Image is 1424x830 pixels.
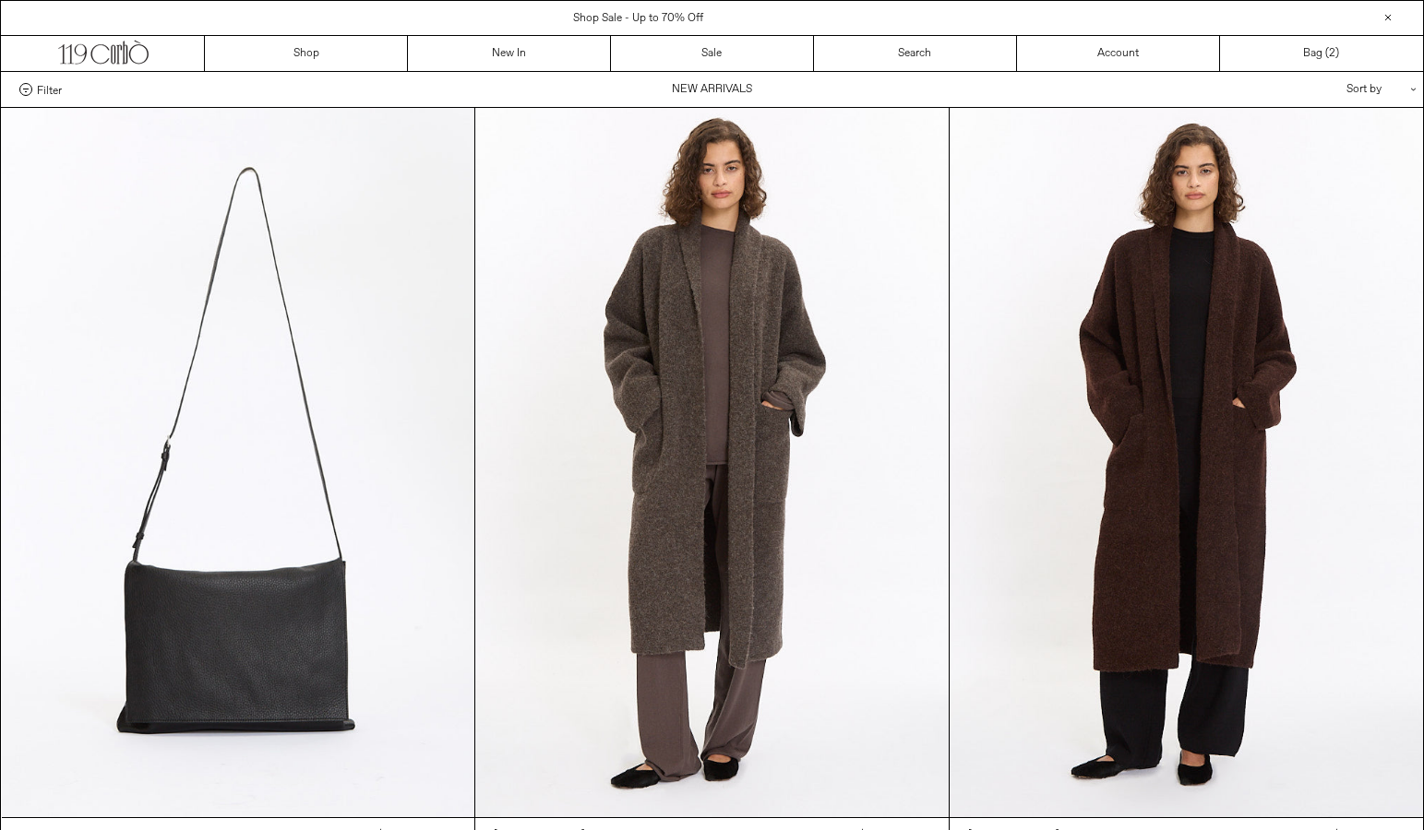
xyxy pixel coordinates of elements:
a: Bag () [1220,36,1423,71]
a: Shop Sale - Up to 70% Off [573,11,703,26]
span: 2 [1329,46,1335,61]
img: Lauren Manoogian Double Face Long Coat in grey taupe [475,108,949,817]
img: The Row Nan Messenger Bag [2,108,475,817]
a: Shop [205,36,408,71]
a: New In [408,36,611,71]
div: Sort by [1239,72,1405,107]
span: ) [1329,45,1339,62]
a: Sale [611,36,814,71]
a: Search [814,36,1017,71]
a: Account [1017,36,1220,71]
span: Filter [37,83,62,96]
img: Lauren Manoogian Double Face Long Coat in merlot [950,108,1423,817]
